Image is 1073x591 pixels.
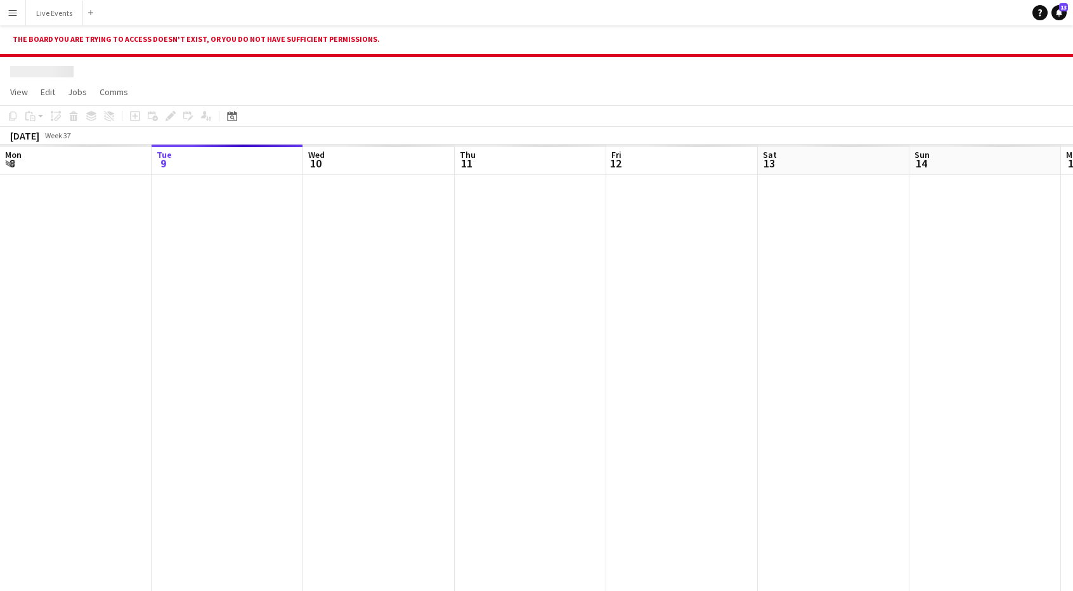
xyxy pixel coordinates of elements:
a: 13 [1051,5,1067,20]
span: Edit [41,86,55,98]
a: View [5,84,33,100]
span: Fri [611,149,621,160]
span: Week 37 [42,131,74,140]
div: [DATE] [10,129,39,142]
span: Wed [308,149,325,160]
span: Comms [100,86,128,98]
span: 8 [3,156,22,171]
span: 13 [761,156,777,171]
span: Jobs [68,86,87,98]
a: Edit [36,84,60,100]
span: 10 [306,156,325,171]
button: Live Events [26,1,83,25]
a: Jobs [63,84,92,100]
span: 12 [609,156,621,171]
span: 13 [1059,3,1068,11]
span: Tue [157,149,172,160]
span: Mon [5,149,22,160]
span: 14 [913,156,930,171]
span: Sun [914,149,930,160]
span: View [10,86,28,98]
span: Sat [763,149,777,160]
a: Comms [94,84,133,100]
span: 11 [458,156,476,171]
span: Thu [460,149,476,160]
span: 9 [155,156,172,171]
